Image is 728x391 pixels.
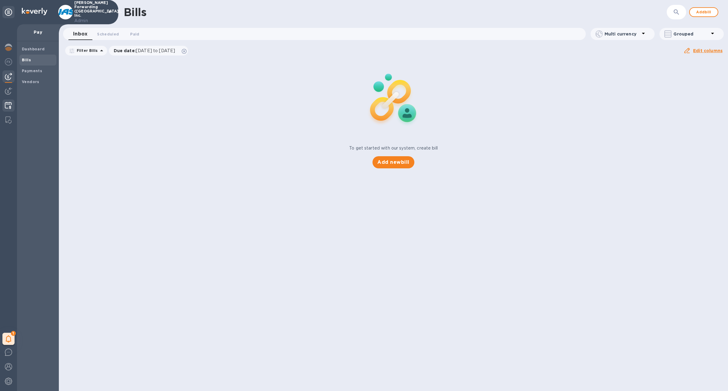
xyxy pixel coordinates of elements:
[673,31,709,37] p: Grouped
[695,8,713,16] span: Add bill
[74,1,105,24] p: [PERSON_NAME] Forwarding ([GEOGRAPHIC_DATA]), Inc.
[372,156,414,168] button: Add newbill
[97,31,119,37] span: Scheduled
[22,29,54,35] p: Pay
[74,48,98,53] p: Filter Bills
[130,31,139,37] span: Paid
[5,102,12,109] img: Credit hub
[109,46,188,56] div: Due date:[DATE] to [DATE]
[124,6,146,19] h1: Bills
[605,31,640,37] p: Multi currency
[114,48,178,54] p: Due date :
[5,58,12,66] img: Foreign exchange
[2,6,15,18] div: Unpin categories
[689,7,718,17] button: Addbill
[74,18,105,24] p: Admin
[693,48,723,53] u: Edit columns
[73,30,87,38] span: Inbox
[11,331,16,336] span: 1
[349,145,438,151] p: To get started with our system, create bill
[22,47,45,51] b: Dashboard
[22,8,47,15] img: Logo
[377,159,409,166] span: Add new bill
[136,48,175,53] span: [DATE] to [DATE]
[22,69,42,73] b: Payments
[22,58,31,62] b: Bills
[22,79,39,84] b: Vendors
